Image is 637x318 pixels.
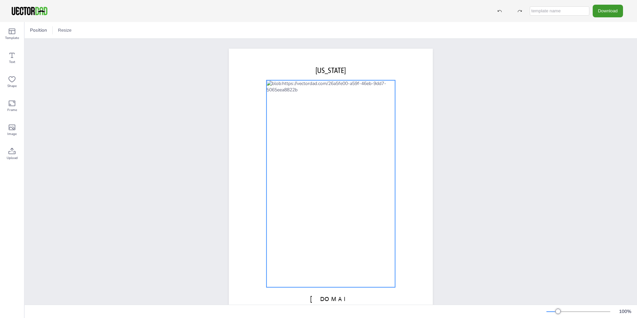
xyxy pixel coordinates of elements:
[7,155,18,161] span: Upload
[593,5,623,17] button: Download
[7,83,17,89] span: Shape
[11,6,48,16] img: VectorDad-1.png
[7,131,17,137] span: Image
[530,6,589,16] input: template name
[7,107,17,113] span: Frame
[316,66,346,75] span: [US_STATE]
[5,35,19,41] span: Template
[55,25,74,36] button: Resize
[9,59,15,65] span: Text
[29,27,48,33] span: Position
[617,308,633,315] div: 100 %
